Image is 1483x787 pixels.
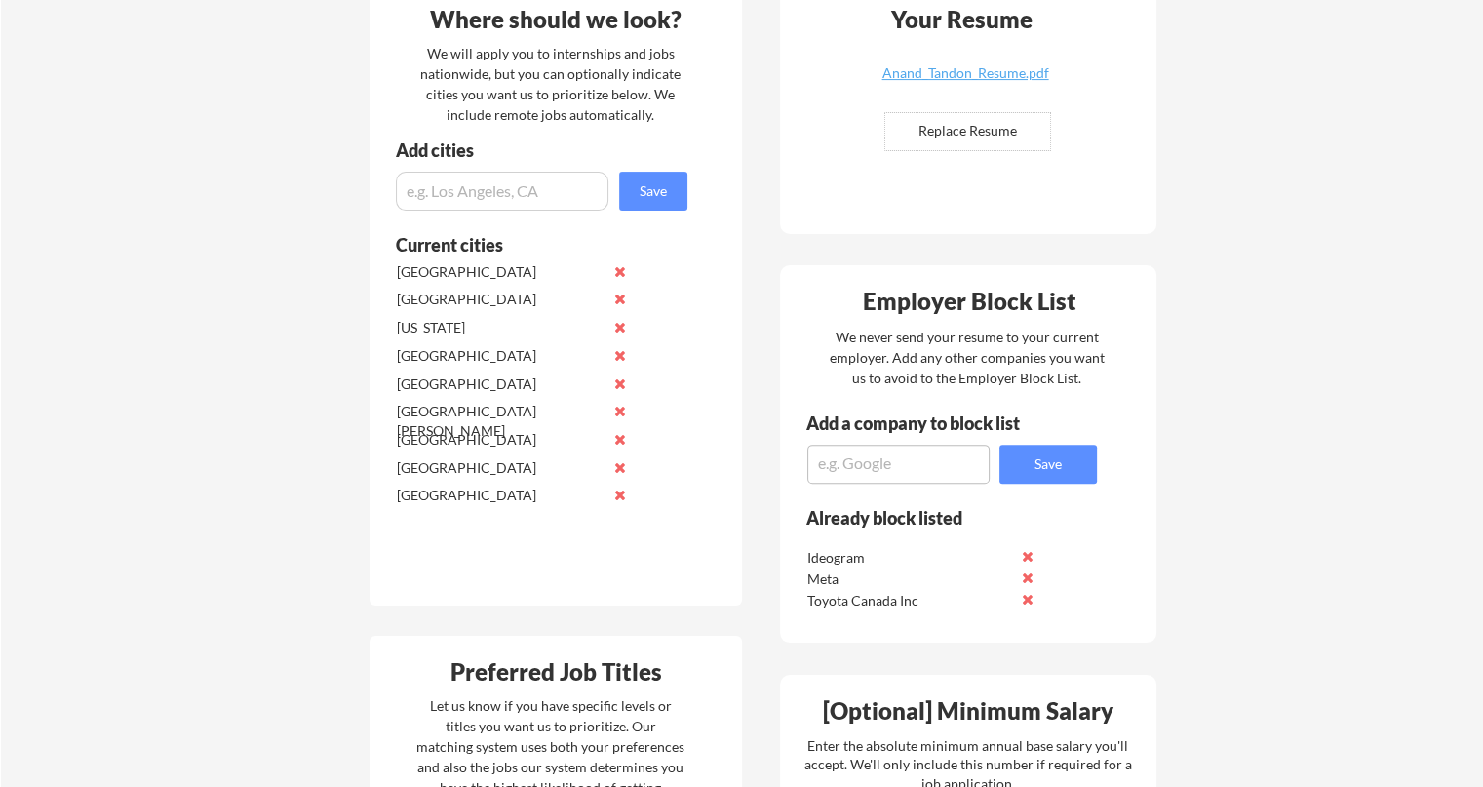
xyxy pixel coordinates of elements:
[396,236,666,254] div: Current cities
[806,509,1071,527] div: Already block listed
[397,318,603,337] div: [US_STATE]
[397,290,603,309] div: [GEOGRAPHIC_DATA]
[807,570,1013,589] div: Meta
[865,8,1058,31] div: Your Resume
[374,8,737,31] div: Where should we look?
[787,699,1150,723] div: [Optional] Minimum Salary
[397,346,603,366] div: [GEOGRAPHIC_DATA]
[788,290,1151,313] div: Employer Block List
[396,172,608,211] input: e.g. Los Angeles, CA
[397,374,603,394] div: [GEOGRAPHIC_DATA]
[828,327,1106,388] div: We never send your resume to your current employer. Add any other companies you want us to avoid ...
[806,414,1050,432] div: Add a company to block list
[397,402,603,440] div: [GEOGRAPHIC_DATA][PERSON_NAME]
[397,430,603,450] div: [GEOGRAPHIC_DATA]
[807,591,1013,610] div: Toyota Canada Inc
[397,486,603,505] div: [GEOGRAPHIC_DATA]
[397,262,603,282] div: [GEOGRAPHIC_DATA]
[396,141,692,159] div: Add cities
[619,172,687,211] button: Save
[849,66,1081,80] div: Anand_Tandon_Resume.pdf
[807,548,1013,568] div: Ideogram
[397,458,603,478] div: [GEOGRAPHIC_DATA]
[416,43,684,125] div: We will apply you to internships and jobs nationwide, but you can optionally indicate cities you ...
[999,445,1097,484] button: Save
[374,660,737,684] div: Preferred Job Titles
[849,66,1081,97] a: Anand_Tandon_Resume.pdf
